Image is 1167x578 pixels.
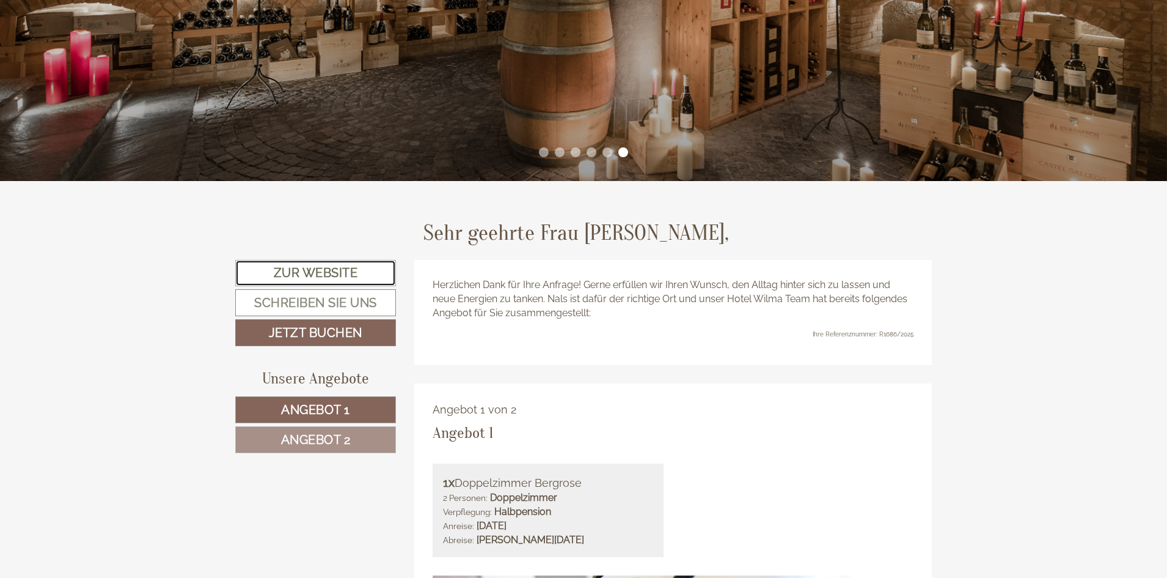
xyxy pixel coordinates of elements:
small: Abreise: [443,535,474,545]
div: Unsere Angebote [235,368,396,390]
span: Ihre Referenznummer: R1686/2025 [813,331,913,338]
div: Angebot 1 [433,422,494,445]
b: [PERSON_NAME][DATE] [477,534,584,546]
button: Senden [393,317,481,344]
small: Anreise: [443,521,474,531]
b: 1x [443,475,455,490]
h1: Sehr geehrte Frau [PERSON_NAME], [423,221,729,245]
p: Herzlichen Dank für Ihre Anfrage! Gerne erfüllen wir Ihren Wunsch, den Alltag hinter sich zu lass... [433,278,914,320]
span: Angebot 2 [281,432,351,447]
div: [DATE] [219,9,263,30]
span: Angebot 1 [281,402,350,417]
div: [GEOGRAPHIC_DATA] [18,35,197,45]
b: [DATE] [477,520,507,532]
a: Zur Website [235,260,396,286]
small: 2 Personen: [443,493,488,503]
a: Jetzt buchen [235,319,396,346]
b: Halbpension [494,506,551,517]
div: Doppelzimmer Bergrose [443,474,654,492]
a: Schreiben Sie uns [235,289,396,316]
div: Guten Tag, wie können wir Ihnen helfen? [9,33,203,70]
small: 21:51 [18,59,197,68]
span: Angebot 1 von 2 [433,403,516,416]
b: Doppelzimmer [490,492,557,503]
small: Verpflegung: [443,507,492,517]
